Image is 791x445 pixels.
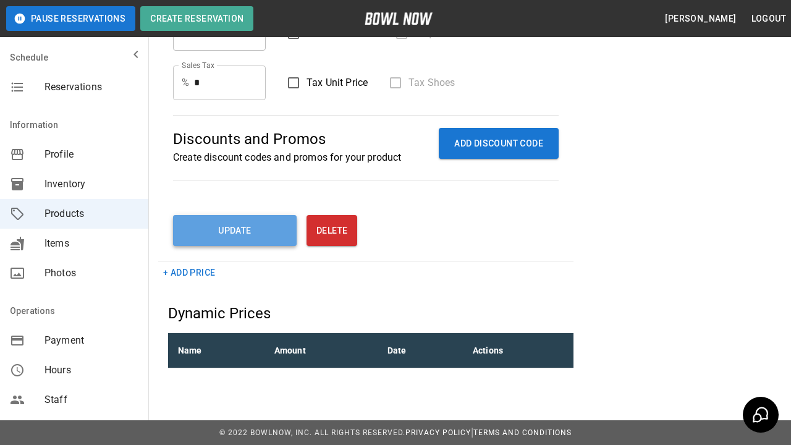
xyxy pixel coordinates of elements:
span: Inventory [44,177,138,192]
button: ADD DISCOUNT CODE [439,128,559,159]
span: Profile [44,147,138,162]
button: Create Reservation [140,6,253,31]
th: Actions [463,333,573,368]
span: Hours [44,363,138,378]
span: Reservations [44,80,138,95]
a: Terms and Conditions [473,428,572,437]
span: Tax Unit Price [307,75,368,90]
h5: Dynamic Prices [168,303,573,323]
button: Pause Reservations [6,6,135,31]
span: © 2022 BowlNow, Inc. All Rights Reserved. [219,428,405,437]
img: logo [365,12,433,25]
p: Discounts and Promos [173,128,401,150]
span: Items [44,236,138,251]
th: Amount [264,333,378,368]
button: Logout [747,7,791,30]
span: Staff [44,392,138,407]
th: Name [168,333,264,368]
span: Products [44,206,138,221]
button: Delete [307,215,357,246]
button: + Add Price [158,261,220,284]
button: [PERSON_NAME] [660,7,741,30]
table: sticky table [168,333,573,368]
span: Tax Shoes [408,75,455,90]
span: Payment [44,333,138,348]
a: Privacy Policy [405,428,471,437]
p: Create discount codes and promos for your product [173,150,401,165]
span: Photos [44,266,138,281]
p: % [182,75,189,90]
th: Date [378,333,463,368]
button: Update [173,215,297,246]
